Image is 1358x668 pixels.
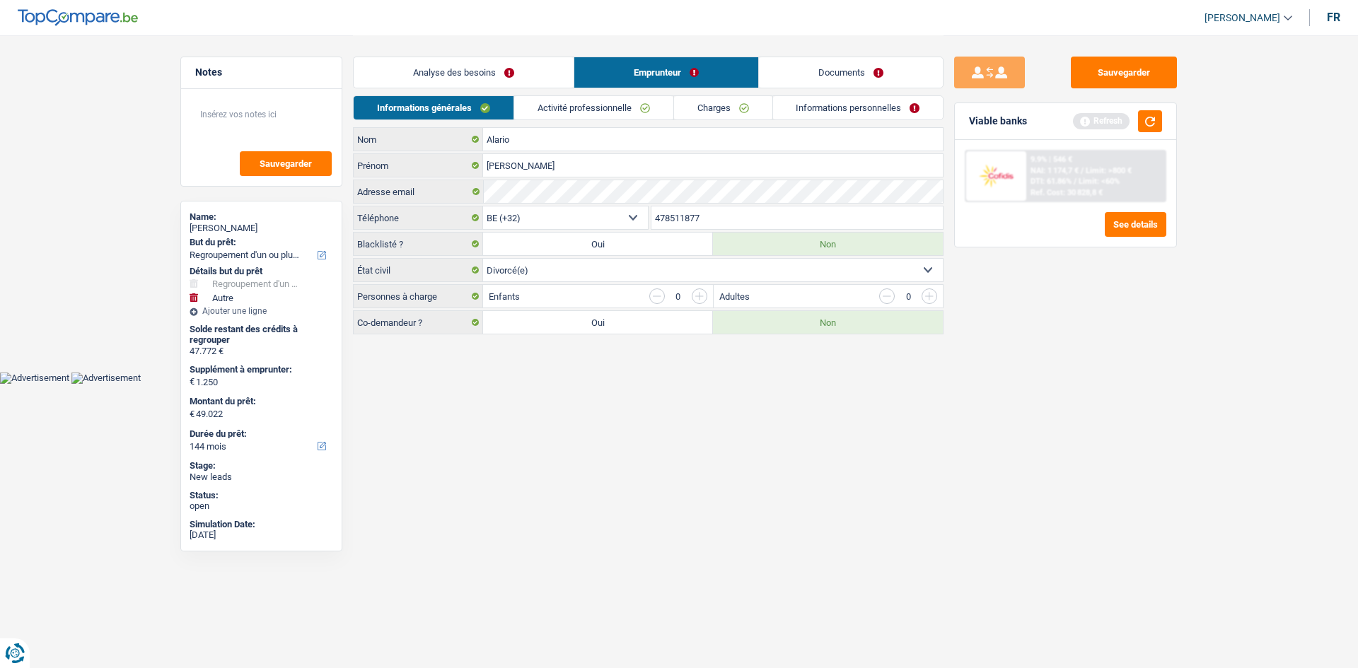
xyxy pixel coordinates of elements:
label: Adresse email [354,180,483,203]
div: Name: [190,211,333,223]
label: Co-demandeur ? [354,311,483,334]
div: 47.772 € [190,346,333,357]
div: Détails but du prêt [190,266,333,277]
span: Sauvegarder [260,159,312,168]
span: Limit: <60% [1079,177,1120,186]
button: Sauvegarder [240,151,332,176]
span: / [1081,166,1084,175]
div: Stage: [190,460,333,471]
div: fr [1327,11,1340,24]
div: Viable banks [969,115,1027,127]
img: Cofidis [970,163,1022,189]
img: Advertisement [71,373,141,384]
label: Non [713,311,943,334]
a: Documents [759,57,943,88]
div: Status: [190,490,333,501]
label: Oui [483,233,713,255]
label: Adultes [719,292,750,301]
a: Informations générales [354,96,513,119]
span: € [190,376,195,387]
label: But du prêt: [190,237,330,248]
label: Nom [354,128,483,151]
a: Charges [674,96,772,119]
span: NAI: 1 174,7 € [1031,166,1079,175]
div: 9.9% | 546 € [1031,155,1072,164]
label: Montant du prêt: [190,396,330,407]
label: Téléphone [354,206,483,229]
label: Blacklisté ? [354,233,483,255]
a: Emprunteur [574,57,758,88]
label: Prénom [354,154,483,177]
a: [PERSON_NAME] [1193,6,1292,30]
div: New leads [190,471,333,483]
h5: Notes [195,66,327,78]
label: Supplément à emprunter: [190,364,330,375]
div: open [190,500,333,512]
label: Durée du prêt: [190,428,330,440]
label: Non [713,233,943,255]
label: Personnes à charge [354,285,483,307]
span: / [1074,177,1076,186]
div: Ajouter une ligne [190,306,333,316]
label: État civil [354,259,483,281]
label: Enfants [489,292,520,301]
label: Oui [483,311,713,334]
span: Limit: >800 € [1086,166,1132,175]
div: 0 [902,292,915,301]
div: [PERSON_NAME] [190,223,333,234]
a: Activité professionnelle [514,96,673,119]
span: DTI: 61.86% [1031,177,1072,186]
img: TopCompare Logo [18,9,138,26]
div: Solde restant des crédits à regrouper [190,324,333,346]
span: [PERSON_NAME] [1205,12,1280,24]
input: 401020304 [651,206,944,229]
button: See details [1105,212,1166,237]
div: Simulation Date: [190,519,333,530]
div: Ref. Cost: 30 828,8 € [1031,188,1103,197]
div: Refresh [1073,113,1130,129]
span: € [190,409,195,420]
div: [DATE] [190,529,333,541]
a: Analyse des besoins [354,57,574,88]
div: 0 [672,292,685,301]
button: Sauvegarder [1071,57,1177,88]
a: Informations personnelles [773,96,944,119]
